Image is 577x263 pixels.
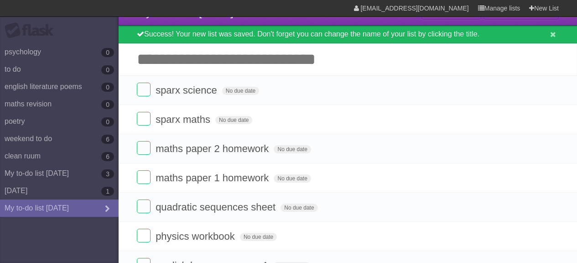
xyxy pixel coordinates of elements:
span: No due date [281,204,317,212]
label: Done [137,200,151,213]
span: sparx science [156,84,219,96]
span: No due date [215,116,252,124]
span: No due date [274,145,311,153]
b: 6 [101,135,114,144]
b: 0 [101,100,114,109]
label: Done [137,229,151,242]
span: No due date [222,87,259,95]
label: Done [137,112,151,126]
span: No due date [240,233,277,241]
span: maths paper 1 homework [156,172,271,184]
b: 0 [101,117,114,126]
span: maths paper 2 homework [156,143,271,154]
span: sparx maths [156,114,213,125]
label: Done [137,141,151,155]
span: quadratic sequences sheet [156,201,278,213]
label: Done [137,83,151,96]
span: physics workbook [156,231,237,242]
b: 0 [101,48,114,57]
span: No due date [274,174,311,183]
b: 1 [101,187,114,196]
div: Success! Your new list was saved. Don't forget you can change the name of your list by clicking t... [119,26,577,43]
b: 6 [101,152,114,161]
b: 0 [101,83,114,92]
b: 3 [101,169,114,179]
label: Done [137,170,151,184]
b: 0 [101,65,114,74]
div: Flask [5,22,59,39]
